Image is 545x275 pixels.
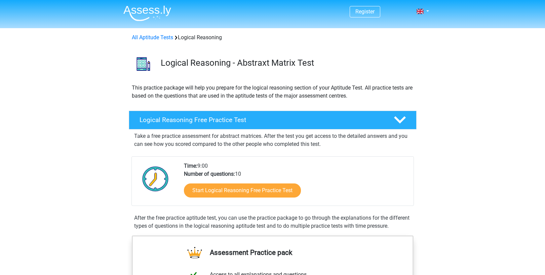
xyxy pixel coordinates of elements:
img: logical reasoning [129,50,158,78]
b: Time: [184,163,197,169]
p: Take a free practice assessment for abstract matrices. After the test you get access to the detai... [134,132,411,148]
a: Start Logical Reasoning Free Practice Test [184,183,301,198]
a: Logical Reasoning Free Practice Test [126,111,419,129]
b: Number of questions: [184,171,235,177]
div: Logical Reasoning [129,34,416,42]
h3: Logical Reasoning - Abstraxt Matrix Test [161,58,411,68]
img: Clock [139,162,172,196]
div: After the free practice aptitude test, you can use the practice package to go through the explana... [131,214,414,230]
a: All Aptitude Tests [132,34,173,41]
h4: Logical Reasoning Free Practice Test [140,116,383,124]
p: This practice package will help you prepare for the logical reasoning section of your Aptitude Te... [132,84,414,100]
div: 9:00 10 [179,162,413,206]
img: Assessly [123,5,171,21]
a: Register [355,8,375,15]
